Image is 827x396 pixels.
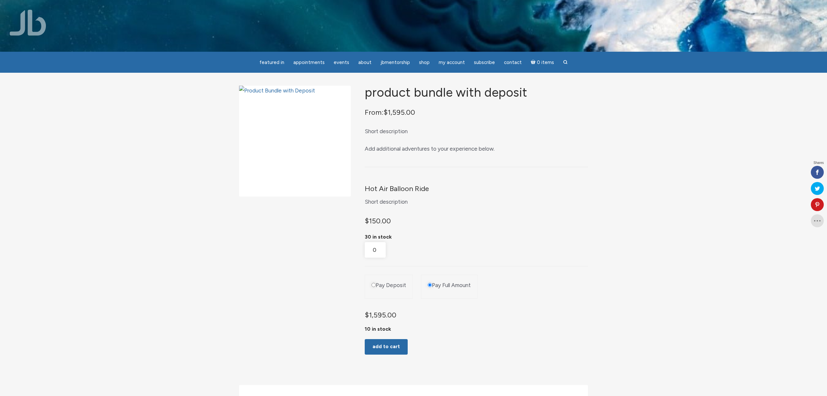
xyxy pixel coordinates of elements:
[330,56,353,69] a: Events
[383,108,415,116] bdi: 1,595.00
[10,10,46,36] img: Jamie Butler. The Everyday Medium
[415,56,434,69] a: Shop
[504,59,522,65] span: Contact
[365,242,386,258] input: Product quantity
[470,56,499,69] a: Subscribe
[365,326,588,332] p: 10 in stock
[813,161,824,165] span: Shares
[383,108,388,116] span: $
[334,59,349,65] span: Events
[365,108,383,116] span: From:
[365,311,396,319] span: 1,595.00
[293,59,325,65] span: Appointments
[365,217,369,225] span: $
[439,59,465,65] span: My Account
[500,56,526,69] a: Contact
[256,56,288,69] a: featured in
[365,184,429,193] span: Hot Air Balloon Ride
[365,232,588,242] p: 30 in stock
[259,59,284,65] span: featured in
[239,86,351,197] img: Product Bundle with Deposit
[435,56,469,69] a: My Account
[365,197,588,207] p: Short description
[365,126,588,136] p: Short description
[365,144,588,154] p: Add additional adventures to your experience below.
[365,217,391,225] span: 150.00
[289,56,329,69] a: Appointments
[419,59,430,65] span: Shop
[354,56,375,69] a: About
[432,282,471,289] label: Pay Full Amount
[365,311,369,319] span: $
[531,59,537,65] i: Cart
[376,282,406,289] label: Pay Deposit
[381,59,410,65] span: JBMentorship
[377,56,414,69] a: JBMentorship
[537,60,554,65] span: 0 items
[527,56,558,69] a: Cart0 items
[365,339,408,355] button: Add to cart
[365,86,588,100] h1: Product Bundle with Deposit
[474,59,495,65] span: Subscribe
[358,59,372,65] span: About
